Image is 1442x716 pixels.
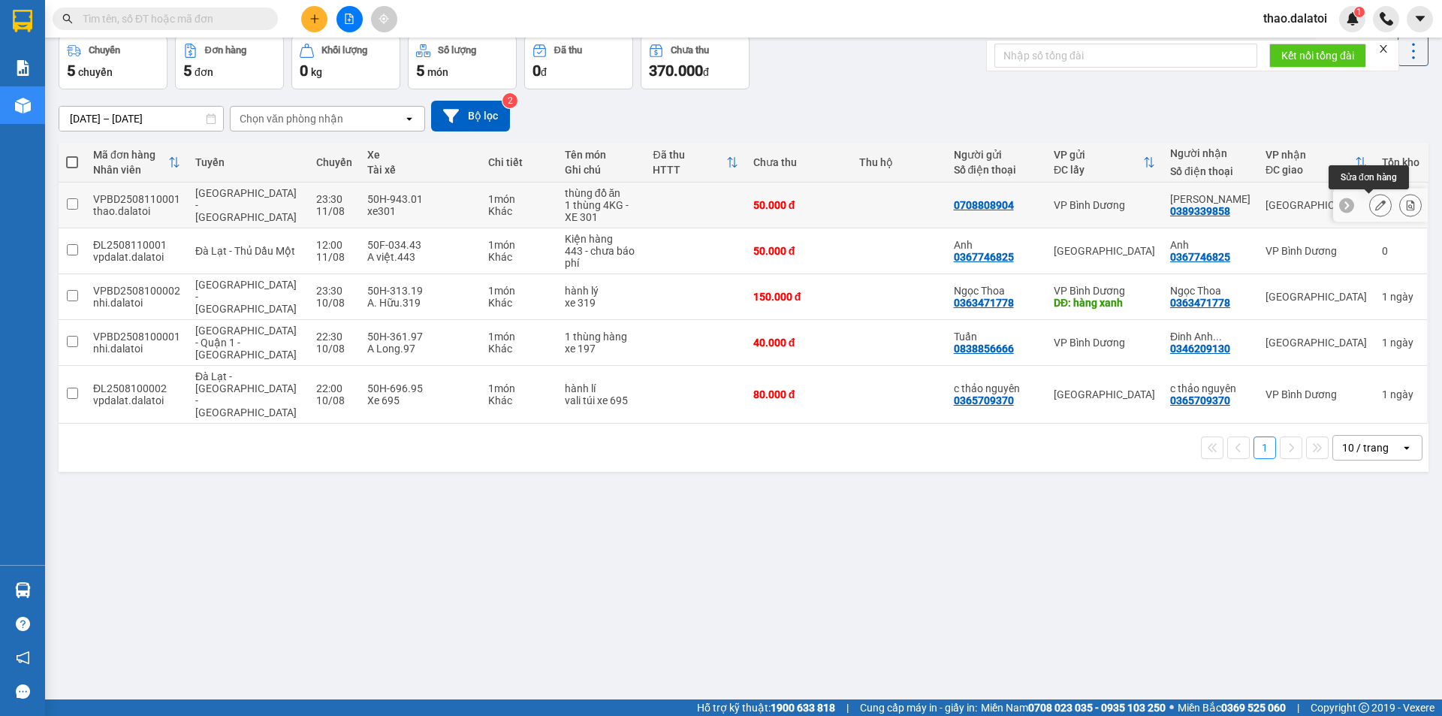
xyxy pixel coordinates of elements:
[1170,343,1230,355] div: 0346209130
[93,331,180,343] div: VPBD2508100001
[1382,156,1419,168] div: Tồn kho
[860,699,977,716] span: Cung cấp máy in - giấy in:
[1390,291,1413,303] span: ngày
[93,285,180,297] div: VPBD2508100002
[15,582,31,598] img: warehouse-icon
[367,149,473,161] div: Xe
[703,66,709,78] span: đ
[524,35,633,89] button: Đã thu0đ
[13,10,32,32] img: logo-vxr
[488,382,550,394] div: 1 món
[671,45,709,56] div: Chưa thu
[753,388,844,400] div: 80.000 đ
[1266,291,1367,303] div: [GEOGRAPHIC_DATA]
[195,156,301,168] div: Tuyến
[336,6,363,32] button: file-add
[1253,437,1276,459] button: 1
[316,331,352,343] div: 22:30
[59,35,167,89] button: Chuyến5chuyến
[565,331,638,343] div: 1 thùng hàng
[565,164,638,176] div: Ghi chú
[431,101,510,131] button: Bộ lọc
[344,14,354,24] span: file-add
[954,394,1014,406] div: 0365709370
[753,156,844,168] div: Chưa thu
[316,394,352,406] div: 10/08
[565,199,638,223] div: 1 thùng 4KG -XE 301
[846,699,849,716] span: |
[1346,12,1359,26] img: icon-new-feature
[316,239,352,251] div: 12:00
[753,337,844,349] div: 40.000 đ
[502,93,517,108] sup: 2
[1266,337,1367,349] div: [GEOGRAPHIC_DATA]
[565,187,638,199] div: thùng đồ ăn
[93,193,180,205] div: VPBD2508110001
[1356,7,1362,17] span: 1
[532,62,541,80] span: 0
[1170,147,1250,159] div: Người nhận
[1170,251,1230,263] div: 0367746825
[1407,6,1433,32] button: caret-down
[488,331,550,343] div: 1 món
[1028,702,1166,714] strong: 0708 023 035 - 0935 103 250
[93,382,180,394] div: ĐL2508100002
[1170,205,1230,217] div: 0389339858
[753,199,844,211] div: 50.000 đ
[316,251,352,263] div: 11/08
[367,205,473,217] div: xe301
[488,343,550,355] div: Khác
[1221,702,1286,714] strong: 0369 525 060
[1382,245,1419,257] div: 0
[1054,297,1155,309] div: DĐ: hàng xanh
[83,11,260,27] input: Tìm tên, số ĐT hoặc mã đơn
[316,193,352,205] div: 23:30
[367,285,473,297] div: 50H-313.19
[994,44,1257,68] input: Nhập số tổng đài
[565,245,638,269] div: 443 - chưa báo phí
[93,251,180,263] div: vpdalat.dalatoi
[565,382,638,394] div: hành lí
[488,394,550,406] div: Khác
[1054,164,1143,176] div: ĐC lấy
[1359,702,1369,713] span: copyright
[859,156,939,168] div: Thu hộ
[403,113,415,125] svg: open
[488,297,550,309] div: Khác
[653,164,726,176] div: HTTT
[954,149,1039,161] div: Người gửi
[488,193,550,205] div: 1 món
[1329,165,1409,189] div: Sửa đơn hàng
[15,60,31,76] img: solution-icon
[416,62,424,80] span: 5
[954,251,1014,263] div: 0367746825
[1170,239,1250,251] div: Anh
[175,35,284,89] button: Đơn hàng5đơn
[93,239,180,251] div: ĐL2508110001
[954,285,1039,297] div: Ngọc Thoa
[954,382,1039,394] div: c thảo nguyên
[565,285,638,297] div: hành lý
[1054,245,1155,257] div: [GEOGRAPHIC_DATA]
[954,297,1014,309] div: 0363471778
[565,297,638,309] div: xe 319
[753,245,844,257] div: 50.000 đ
[1354,7,1365,17] sup: 1
[367,164,473,176] div: Tài xế
[371,6,397,32] button: aim
[1382,337,1419,349] div: 1
[16,651,30,665] span: notification
[195,187,297,223] span: [GEOGRAPHIC_DATA] - [GEOGRAPHIC_DATA]
[954,331,1039,343] div: Tuấn
[195,279,297,315] span: [GEOGRAPHIC_DATA] - [GEOGRAPHIC_DATA]
[645,143,745,183] th: Toggle SortBy
[1170,394,1230,406] div: 0365709370
[379,14,389,24] span: aim
[16,617,30,631] span: question-circle
[367,297,473,309] div: A. Hữu.319
[195,245,295,257] span: Đà Lạt - Thủ Dầu Một
[240,111,343,126] div: Chọn văn phòng nhận
[541,66,547,78] span: đ
[367,193,473,205] div: 50H-943.01
[1178,699,1286,716] span: Miền Bắc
